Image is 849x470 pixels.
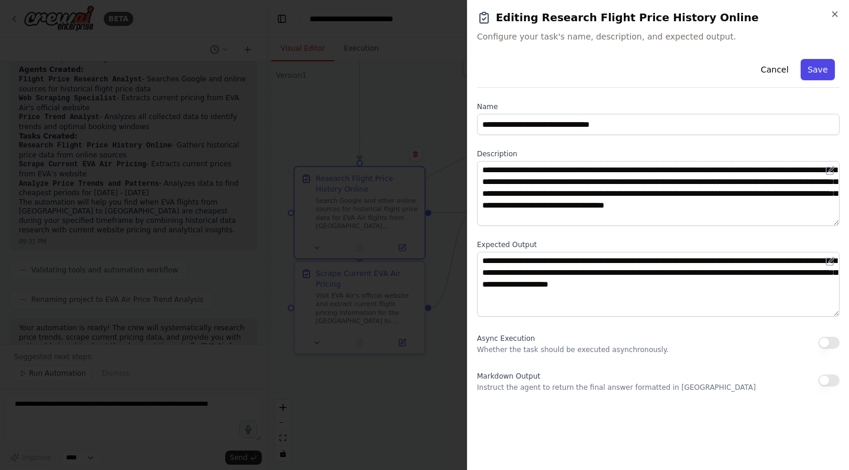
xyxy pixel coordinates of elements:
button: Open in editor [823,163,837,178]
span: Configure your task's name, description, and expected output. [477,31,840,42]
span: Markdown Output [477,372,540,380]
label: Expected Output [477,240,840,249]
label: Description [477,149,840,159]
label: Name [477,102,840,111]
span: Async Execution [477,334,535,343]
h2: Editing Research Flight Price History Online [477,9,840,26]
button: Save [801,59,835,80]
button: Cancel [753,59,795,80]
button: Open in editor [823,254,837,268]
p: Whether the task should be executed asynchronously. [477,345,669,354]
p: Instruct the agent to return the final answer formatted in [GEOGRAPHIC_DATA] [477,383,756,392]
